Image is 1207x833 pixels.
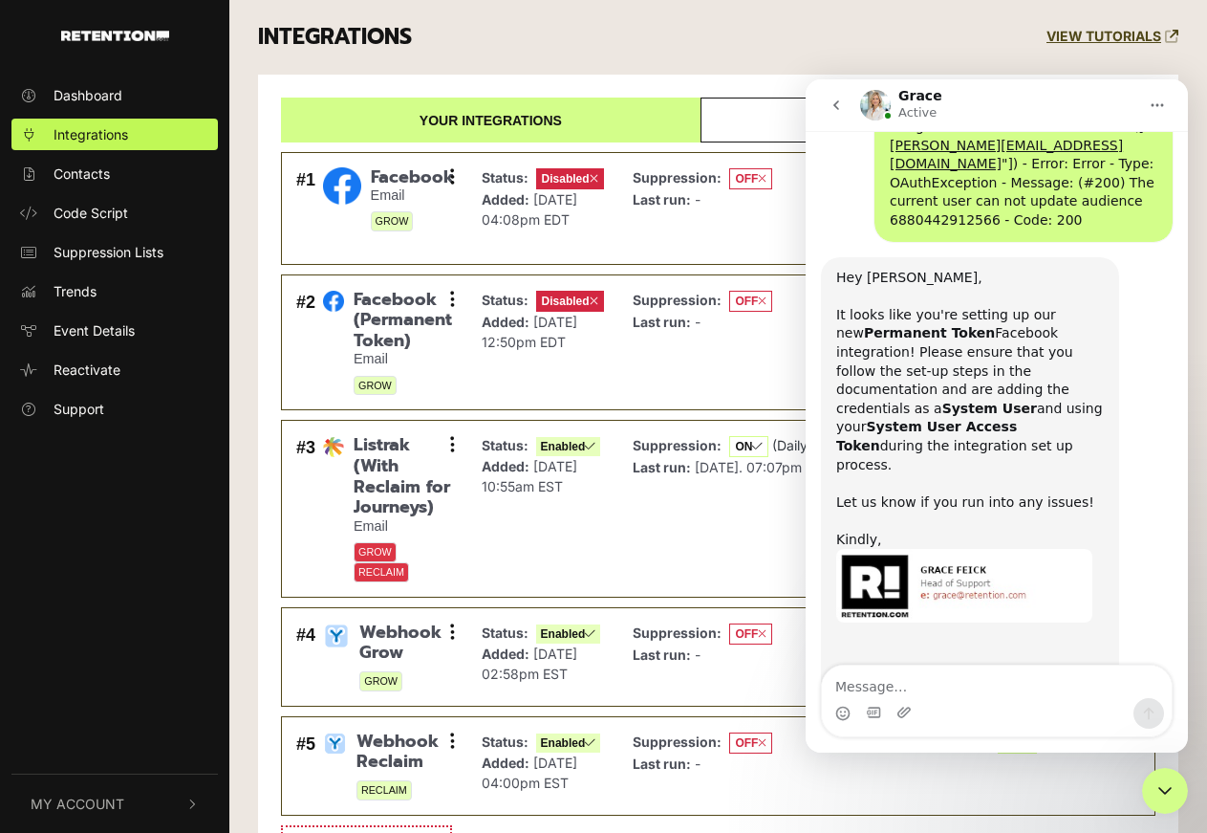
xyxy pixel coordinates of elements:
span: Suppression Lists [54,242,163,262]
span: - [695,314,700,330]
strong: Status: [482,437,528,453]
strong: Last run: [633,756,691,772]
iframe: Intercom live chat [806,79,1188,753]
a: Code Script [11,197,218,229]
span: Dashboard [54,85,122,105]
span: RECLAIM [354,562,409,582]
span: Integrations [54,124,128,144]
a: VIEW TUTORIALS [1046,29,1178,45]
strong: Suppression: [633,734,722,750]
span: GROW [371,211,414,231]
span: Enabled [536,734,601,753]
small: Email [354,351,453,367]
strong: Last run: [633,459,691,475]
strong: Suppression: [633,292,722,308]
button: My Account [11,775,218,833]
span: My Account [31,794,124,814]
strong: Suppression: [633,437,722,453]
span: OFF [729,733,772,754]
img: Facebook (Permanent Token) [323,291,344,312]
strong: Last run: [633,191,691,208]
a: Available integrations [700,98,1155,142]
span: GROW [354,542,397,562]
span: Reactivate [54,360,120,380]
a: Dashboard [11,79,218,111]
span: OFF [729,168,772,189]
span: Enabled [536,625,601,644]
img: Facebook [323,167,361,206]
span: (Daily) [772,437,812,453]
span: Code Script [54,203,128,223]
strong: Added: [482,314,529,330]
strong: Last run: [633,647,691,663]
div: #5 [296,732,315,800]
img: Webhook Reclaim [323,732,347,756]
span: GROW [359,671,402,691]
iframe: Intercom live chat [1142,768,1188,814]
strong: Status: [482,169,528,186]
strong: Added: [482,646,529,662]
strong: Suppression: [633,169,722,186]
span: GROW [354,376,397,396]
small: Email [354,518,453,535]
span: OFF [729,624,772,645]
span: Disabled [536,168,604,189]
h3: INTEGRATIONS [258,24,412,51]
span: Enabled [536,437,601,456]
strong: Status: [482,292,528,308]
span: Support [54,399,104,419]
strong: Status: [482,734,528,750]
a: Contacts [11,158,218,189]
span: Webhook Reclaim [356,732,453,773]
div: #3 [296,435,315,581]
span: ON [729,436,768,457]
strong: Status: [482,625,528,641]
strong: Added: [482,755,529,771]
span: Trends [54,281,97,301]
img: Webhook Grow [323,623,350,649]
span: Event Details [54,320,135,340]
a: Your integrations [281,98,700,142]
a: Support [11,393,218,425]
div: #2 [296,290,315,396]
span: - [695,756,700,772]
strong: Added: [482,458,529,474]
span: Contacts [54,164,110,184]
span: Webhook Grow [359,623,452,664]
span: - [695,647,700,663]
div: #4 [296,623,315,691]
span: RECLAIM [356,780,412,800]
strong: Last run: [633,314,691,330]
span: [DATE]. 07:07pm EDT [695,459,831,475]
span: [DATE] 04:00pm EST [482,755,577,791]
span: - [695,191,700,208]
span: Facebook (Permanent Token) [354,290,453,352]
a: Reactivate [11,354,218,385]
span: Disabled [536,291,604,312]
a: Suppression Lists [11,236,218,268]
a: Trends [11,275,218,307]
small: Email [371,187,453,204]
span: Facebook [371,167,453,188]
img: Listrak (With Reclaim for Journeys) [323,437,344,458]
strong: Added: [482,191,529,208]
strong: Suppression: [633,625,722,641]
a: Integrations [11,119,218,150]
